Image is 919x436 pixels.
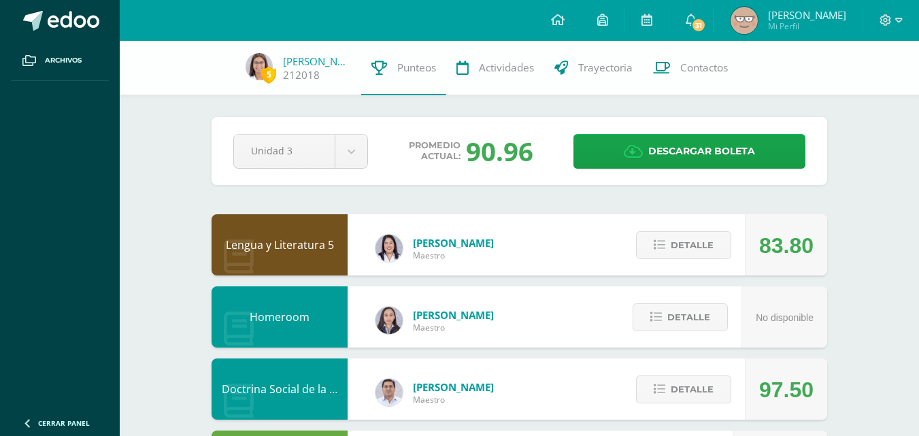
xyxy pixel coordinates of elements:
[759,359,814,420] div: 97.50
[261,66,276,83] span: 5
[768,8,846,22] span: [PERSON_NAME]
[680,61,728,75] span: Contactos
[691,18,706,33] span: 31
[667,305,710,330] span: Detalle
[212,214,348,275] div: Lengua y Literatura 5
[671,233,714,258] span: Detalle
[544,41,643,95] a: Trayectoria
[671,377,714,402] span: Detalle
[731,7,758,34] img: c28e96c64a857f88dd0d4ccb8c9396fa.png
[768,20,846,32] span: Mi Perfil
[409,140,461,162] span: Promedio actual:
[375,307,403,334] img: 35694fb3d471466e11a043d39e0d13e5.png
[648,135,755,168] span: Descargar boleta
[234,135,367,168] a: Unidad 3
[633,303,728,331] button: Detalle
[212,358,348,420] div: Doctrina Social de la Iglesia
[759,215,814,276] div: 83.80
[413,250,494,261] span: Maestro
[375,379,403,406] img: 15aaa72b904403ebb7ec886ca542c491.png
[397,61,436,75] span: Punteos
[413,308,494,322] span: [PERSON_NAME]
[375,235,403,262] img: fd1196377973db38ffd7ffd912a4bf7e.png
[578,61,633,75] span: Trayectoria
[413,394,494,405] span: Maestro
[573,134,805,169] a: Descargar boleta
[212,286,348,348] div: Homeroom
[45,55,82,66] span: Archivos
[643,41,738,95] a: Contactos
[413,322,494,333] span: Maestro
[479,61,534,75] span: Actividades
[636,231,731,259] button: Detalle
[446,41,544,95] a: Actividades
[283,68,320,82] a: 212018
[636,375,731,403] button: Detalle
[246,53,273,80] img: 5314e2d780592f124e930c7ca26f6512.png
[11,41,109,81] a: Archivos
[413,236,494,250] span: [PERSON_NAME]
[251,135,318,167] span: Unidad 3
[38,418,90,428] span: Cerrar panel
[361,41,446,95] a: Punteos
[413,380,494,394] span: [PERSON_NAME]
[283,54,351,68] a: [PERSON_NAME]
[466,133,533,169] div: 90.96
[756,312,814,323] span: No disponible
